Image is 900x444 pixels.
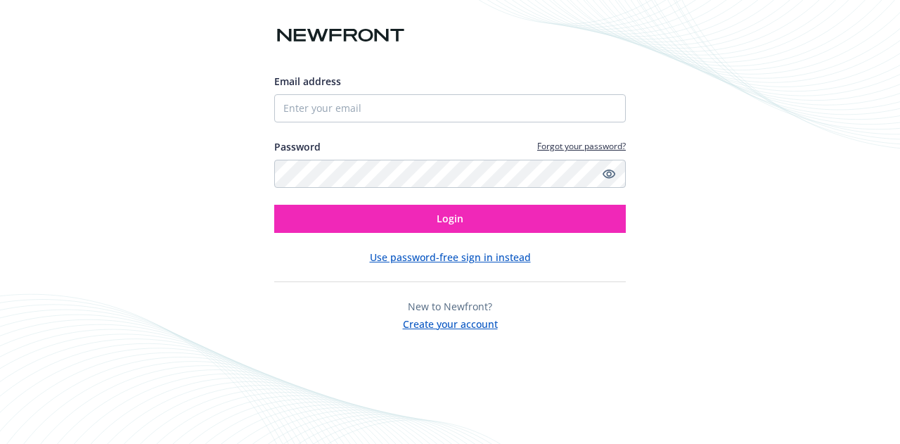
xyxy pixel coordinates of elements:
label: Password [274,139,321,154]
input: Enter your email [274,94,626,122]
input: Enter your password [274,160,626,188]
span: Email address [274,75,341,88]
a: Show password [600,165,617,182]
button: Create your account [403,314,498,331]
a: Forgot your password? [537,140,626,152]
button: Use password-free sign in instead [370,250,531,265]
span: New to Newfront? [408,300,492,313]
span: Login [437,212,463,225]
img: Newfront logo [274,23,407,48]
button: Login [274,205,626,233]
